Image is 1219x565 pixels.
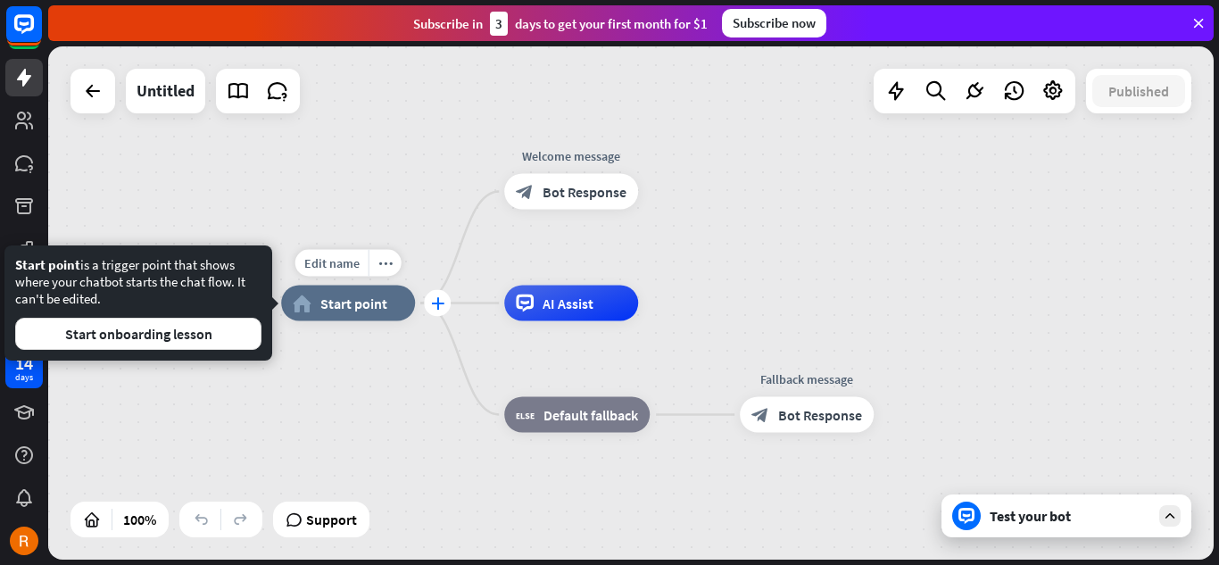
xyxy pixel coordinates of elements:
[5,351,43,388] a: 14 days
[15,256,261,350] div: is a trigger point that shows where your chatbot starts the chat flow. It can't be edited.
[378,256,393,270] i: more_horiz
[137,69,195,113] div: Untitled
[14,7,68,61] button: Open LiveChat chat widget
[304,255,360,271] span: Edit name
[15,371,33,384] div: days
[516,183,534,201] i: block_bot_response
[1092,75,1185,107] button: Published
[306,505,357,534] span: Support
[15,355,33,371] div: 14
[543,183,626,201] span: Bot Response
[491,147,651,165] div: Welcome message
[722,9,826,37] div: Subscribe now
[293,295,311,312] i: home_2
[726,370,887,388] div: Fallback message
[490,12,508,36] div: 3
[15,318,261,350] button: Start onboarding lesson
[543,295,593,312] span: AI Assist
[320,295,387,312] span: Start point
[751,406,769,424] i: block_bot_response
[543,406,638,424] span: Default fallback
[431,297,444,310] i: plus
[15,256,80,273] span: Start point
[778,406,862,424] span: Bot Response
[118,505,162,534] div: 100%
[516,406,535,424] i: block_fallback
[990,507,1150,525] div: Test your bot
[413,12,708,36] div: Subscribe in days to get your first month for $1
